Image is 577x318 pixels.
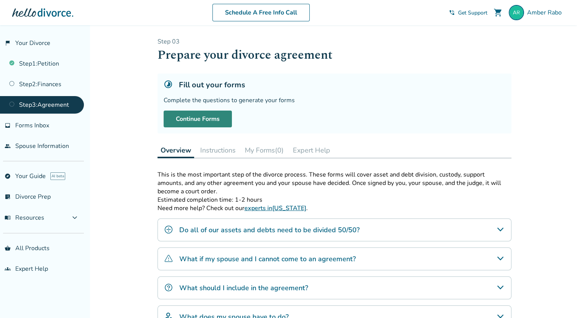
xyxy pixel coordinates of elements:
h1: Prepare your divorce agreement [158,46,511,64]
img: Do all of our assets and debts need to be divided 50/50? [164,225,173,234]
button: Overview [158,143,194,158]
p: Step 0 3 [158,37,511,46]
div: Complete the questions to generate your forms [164,96,505,104]
h4: What if my spouse and I cannot come to an agreement? [179,254,356,264]
a: phone_in_talkGet Support [449,9,487,16]
a: experts in[US_STATE] [244,204,306,212]
div: Do all of our assets and debts need to be divided 50/50? [158,218,511,241]
button: My Forms(0) [242,143,287,158]
p: Estimated completion time: 1-2 hours [158,196,511,204]
span: Forms Inbox [15,121,49,130]
span: Get Support [458,9,487,16]
button: Expert Help [290,143,333,158]
h4: Do all of our assets and debts need to be divided 50/50? [179,225,360,235]
div: What should I include in the agreement? [158,276,511,299]
span: explore [5,173,11,179]
span: menu_book [5,215,11,221]
span: shopping_basket [5,245,11,251]
span: AI beta [50,172,65,180]
p: Need more help? Check out our . [158,204,511,212]
span: expand_more [70,213,79,222]
span: groups [5,266,11,272]
img: Amber Rabo [509,5,524,20]
a: Schedule A Free Info Call [212,4,310,21]
div: What if my spouse and I cannot come to an agreement? [158,247,511,270]
img: What should I include in the agreement? [164,283,173,292]
a: Continue Forms [164,111,232,127]
span: inbox [5,122,11,128]
h4: What should I include in the agreement? [179,283,308,293]
span: Resources [5,214,44,222]
p: This is the most important step of the divorce process. These forms will cover asset and debt div... [158,170,511,196]
span: list_alt_check [5,194,11,200]
h5: Fill out your forms [179,80,245,90]
span: flag_2 [5,40,11,46]
span: Amber Rabo [527,8,565,17]
span: people [5,143,11,149]
span: phone_in_talk [449,10,455,16]
span: shopping_cart [493,8,503,17]
button: Instructions [197,143,239,158]
img: What if my spouse and I cannot come to an agreement? [164,254,173,263]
